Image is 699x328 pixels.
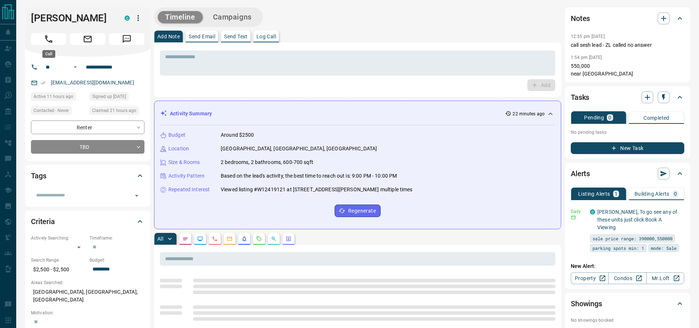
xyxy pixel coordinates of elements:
a: Condos [608,272,646,284]
p: 1:54 pm [DATE] [571,55,602,60]
p: Activity Pattern [168,172,205,180]
p: 0 [608,115,611,120]
div: Tue Oct 14 2025 [31,93,86,103]
svg: Notes [182,236,188,242]
p: Location [168,145,189,153]
button: Open [132,191,142,201]
svg: Requests [256,236,262,242]
p: 0 [674,191,677,196]
svg: Calls [212,236,218,242]
div: Call [42,50,55,58]
div: Tags [31,167,144,185]
h2: Notes [571,13,590,24]
div: Renter [31,121,144,134]
p: Log Call [256,34,276,39]
span: Claimed 21 hours ago [92,107,136,114]
button: Open [71,63,80,71]
p: 12:35 pm [DATE] [571,34,605,39]
p: call sesh lead - ZL called no answer [571,41,684,49]
p: Repeated Interest [168,186,210,193]
a: [PERSON_NAME], To go see any of these units just click Book A Viewing [597,209,677,230]
p: Daily [571,208,586,215]
button: Campaigns [206,11,259,23]
p: $2,500 - $2,500 [31,264,86,276]
h2: Criteria [31,216,55,227]
p: Search Range: [31,257,86,264]
p: All [157,236,163,241]
p: 22 minutes ago [513,111,545,117]
p: Send Email [189,34,215,39]
a: [EMAIL_ADDRESS][DOMAIN_NAME] [51,80,134,86]
svg: Email Verified [41,80,46,86]
div: Wed May 30 2018 [90,93,144,103]
p: Areas Searched: [31,279,144,286]
span: mode: Sale [651,244,677,252]
svg: Agent Actions [286,236,291,242]
a: Mr.Loft [646,272,684,284]
div: Alerts [571,165,684,182]
div: condos.ca [590,209,595,214]
a: Property [571,272,609,284]
div: Tue Oct 14 2025 [90,107,144,117]
p: [GEOGRAPHIC_DATA], [GEOGRAPHIC_DATA], [GEOGRAPHIC_DATA] [31,286,144,306]
div: Criteria [31,213,144,230]
p: Budget [168,131,185,139]
svg: Emails [227,236,233,242]
div: condos.ca [125,15,130,21]
p: Send Text [224,34,248,39]
p: Around $2500 [221,131,254,139]
span: Signed up [DATE] [92,93,126,100]
p: 2 bedrooms, 2 bathrooms, 600-700 sqft [221,158,313,166]
svg: Listing Alerts [241,236,247,242]
button: Regenerate [335,205,381,217]
span: parking spots min: 1 [593,244,644,252]
p: Motivation: [31,310,144,316]
p: Completed [643,115,670,121]
h2: Tags [31,170,46,182]
div: Notes [571,10,684,27]
div: Showings [571,295,684,313]
span: Email [70,33,105,45]
p: No pending tasks [571,127,684,138]
p: Building Alerts [635,191,670,196]
p: Add Note [157,34,180,39]
p: Viewed listing #W12419121 at [STREET_ADDRESS][PERSON_NAME] multiple times [221,186,413,193]
span: Active 11 hours ago [34,93,73,100]
svg: Lead Browsing Activity [197,236,203,242]
p: [GEOGRAPHIC_DATA], [GEOGRAPHIC_DATA], [GEOGRAPHIC_DATA] [221,145,377,153]
span: Call [31,33,66,45]
div: TBD [31,140,144,154]
p: Listing Alerts [578,191,610,196]
p: 1 [615,191,618,196]
p: Timeframe: [90,235,144,241]
p: Budget: [90,257,144,264]
div: Activity Summary22 minutes ago [160,107,555,121]
p: Size & Rooms [168,158,200,166]
div: Tasks [571,88,684,106]
button: New Task [571,142,684,154]
p: Actively Searching: [31,235,86,241]
h1: [PERSON_NAME] [31,12,113,24]
p: Based on the lead's activity, the best time to reach out is: 9:00 PM - 10:00 PM [221,172,397,180]
h2: Alerts [571,168,590,179]
p: No showings booked [571,317,684,324]
p: Pending [584,115,604,120]
span: Message [109,33,144,45]
p: 550,000 near [GEOGRAPHIC_DATA] [571,62,684,78]
span: Contacted - Never [34,107,69,114]
svg: Email [571,215,576,220]
svg: Opportunities [271,236,277,242]
h2: Tasks [571,91,589,103]
button: Timeline [158,11,203,23]
h2: Showings [571,298,602,310]
span: sale price range: 390000,550000 [593,235,672,242]
p: Activity Summary [170,110,212,118]
p: New Alert: [571,262,684,270]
